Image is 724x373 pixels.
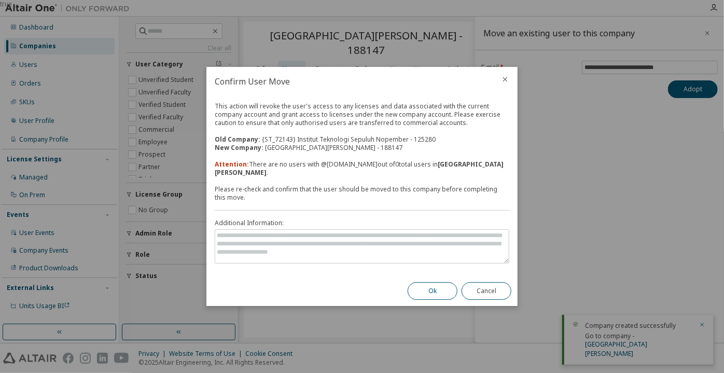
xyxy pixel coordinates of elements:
b: New Company: [215,143,263,152]
button: Ok [408,282,457,300]
b: Old Company: [215,135,260,144]
label: Additional Information: [215,219,509,227]
button: close [501,75,509,84]
button: Cancel [462,282,511,300]
h2: Confirm User Move [206,67,493,96]
b: Attention: [215,160,249,169]
div: This action will revoke the user's access to any licenses and data associated with the current co... [215,102,509,152]
div: There are no users with @ [DOMAIN_NAME] out of 0 total users in . Please re-check and confirm tha... [215,160,509,202]
strong: [GEOGRAPHIC_DATA][PERSON_NAME] [215,160,504,177]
